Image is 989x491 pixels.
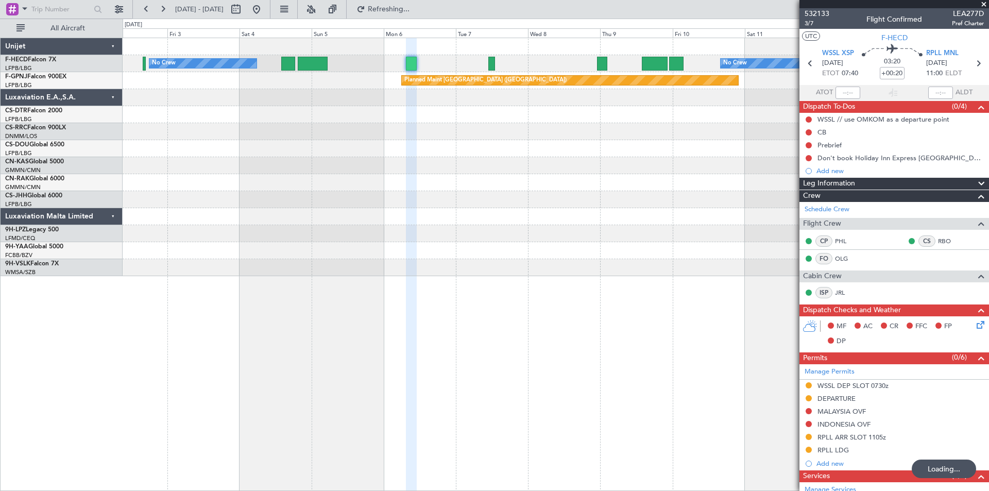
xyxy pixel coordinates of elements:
[918,235,935,247] div: CS
[817,394,856,403] div: DEPARTURE
[815,235,832,247] div: CP
[817,446,849,454] div: RPLL LDG
[673,28,745,38] div: Fri 10
[802,31,820,41] button: UTC
[803,304,901,316] span: Dispatch Checks and Weather
[5,74,27,80] span: F-GPNJ
[816,459,984,468] div: Add new
[805,19,829,28] span: 3/7
[5,57,56,63] a: F-HECDFalcon 7X
[881,32,908,43] span: F-HECD
[866,14,922,25] div: Flight Confirmed
[367,6,411,13] span: Refreshing...
[926,48,959,59] span: RPLL MNL
[5,108,62,114] a: CS-DTRFalcon 2000
[5,200,32,208] a: LFPB/LBG
[5,159,29,165] span: CN-KAS
[890,321,898,332] span: CR
[5,142,64,148] a: CS-DOUGlobal 6500
[404,73,567,88] div: Planned Maint [GEOGRAPHIC_DATA] ([GEOGRAPHIC_DATA])
[952,19,984,28] span: Pref Charter
[842,69,858,79] span: 07:40
[5,193,27,199] span: CS-JHH
[817,420,871,429] div: INDONESIA OVF
[5,81,32,89] a: LFPB/LBG
[5,142,29,148] span: CS-DOU
[944,321,952,332] span: FP
[745,28,817,38] div: Sat 11
[884,57,900,67] span: 03:20
[822,69,839,79] span: ETOT
[5,125,66,131] a: CS-RRCFalcon 900LX
[5,227,26,233] span: 9H-LPZ
[5,64,32,72] a: LFPB/LBG
[803,470,830,482] span: Services
[5,244,28,250] span: 9H-YAA
[600,28,672,38] div: Thu 9
[817,115,949,124] div: WSSL // use OMKOM as a departure point
[938,236,961,246] a: RBO
[803,101,855,113] span: Dispatch To-Dos
[5,176,29,182] span: CN-RAK
[816,166,984,175] div: Add new
[5,193,62,199] a: CS-JHHGlobal 6000
[5,57,28,63] span: F-HECD
[817,407,866,416] div: MALAYSIA OVF
[5,166,41,174] a: GMMN/CMN
[803,352,827,364] span: Permits
[11,20,112,37] button: All Aircraft
[5,125,27,131] span: CS-RRC
[175,5,224,14] span: [DATE] - [DATE]
[815,253,832,264] div: FO
[805,205,849,215] a: Schedule Crew
[5,159,64,165] a: CN-KASGlobal 5000
[528,28,600,38] div: Wed 8
[816,88,833,98] span: ATOT
[817,128,826,137] div: CB
[805,367,855,377] a: Manage Permits
[5,74,66,80] a: F-GPNJFalcon 900EX
[926,69,943,79] span: 11:00
[837,321,846,332] span: MF
[5,176,64,182] a: CN-RAKGlobal 6000
[5,115,32,123] a: LFPB/LBG
[167,28,240,38] div: Fri 3
[5,268,36,276] a: WMSA/SZB
[835,87,860,99] input: --:--
[5,132,37,140] a: DNMM/LOS
[803,190,821,202] span: Crew
[835,254,858,263] a: OLG
[817,141,842,149] div: Prebrief
[384,28,456,38] div: Mon 6
[815,287,832,298] div: ISP
[952,352,967,363] span: (0/6)
[956,88,973,98] span: ALDT
[912,460,976,478] div: Loading...
[915,321,927,332] span: FFC
[5,183,41,191] a: GMMN/CMN
[822,48,854,59] span: WSSL XSP
[822,58,843,69] span: [DATE]
[5,108,27,114] span: CS-DTR
[945,69,962,79] span: ELDT
[926,58,947,69] span: [DATE]
[863,321,873,332] span: AC
[803,218,841,230] span: Flight Crew
[5,261,59,267] a: 9H-VSLKFalcon 7X
[803,178,855,190] span: Leg Information
[152,56,176,71] div: No Crew
[5,244,63,250] a: 9H-YAAGlobal 5000
[803,270,842,282] span: Cabin Crew
[952,8,984,19] span: LEA277D
[952,101,967,112] span: (0/4)
[5,251,32,259] a: FCBB/BZV
[352,1,414,18] button: Refreshing...
[817,433,886,442] div: RPLL ARR SLOT 1105z
[837,336,846,347] span: DP
[817,381,889,390] div: WSSL DEP SLOT 0730z
[5,149,32,157] a: LFPB/LBG
[805,8,829,19] span: 532133
[5,234,35,242] a: LFMD/CEQ
[835,288,858,297] a: JRL
[5,261,30,267] span: 9H-VSLK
